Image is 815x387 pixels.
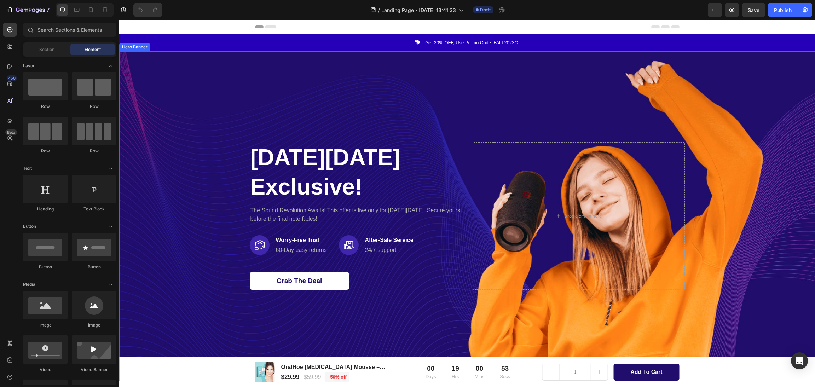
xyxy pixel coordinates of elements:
span: Landing Page - [DATE] 13:41:33 [381,6,456,14]
p: 7 [46,6,50,14]
h1: OralHoe [MEDICAL_DATA] Mousse – Whitens, Fresh Breath, Removes Yellow Stains [161,342,276,352]
div: 450 [7,75,17,81]
div: 00 [306,345,317,353]
div: Undo/Redo [133,3,162,17]
div: Add to cart [511,348,543,357]
button: Add to cart [495,344,560,361]
span: Text [23,165,32,172]
div: Button [72,264,116,270]
span: Media [23,281,35,288]
span: Toggle open [105,221,116,232]
input: Search Sections & Elements [23,23,116,37]
p: Get 20% OFF, Use Promo Code: FALL2023C [306,19,399,27]
span: Toggle open [105,60,116,71]
div: Hero Banner [1,24,30,30]
div: 00 [356,345,365,353]
span: Save [748,7,759,13]
div: Row [23,103,68,110]
div: Image [23,322,68,328]
span: Element [85,46,101,53]
div: Drop element here [445,193,482,199]
span: Button [23,223,36,230]
span: Layout [23,63,37,69]
button: increment [472,344,489,360]
button: Grab The Deal [131,252,230,270]
p: Hrs [333,353,340,360]
div: Video Banner [72,366,116,373]
span: Toggle open [105,163,116,174]
div: Grab The Deal [157,257,203,266]
div: Publish [774,6,792,14]
div: Image [72,322,116,328]
span: / [378,6,380,14]
input: quantity [440,344,472,360]
p: Worry-Free Trial [157,216,208,225]
div: 53 [381,345,391,353]
div: Text Block [72,206,116,212]
iframe: Design area [119,20,815,387]
p: The Sound Revolution Awaits! This offer is live only for [DATE][DATE]. Secure yours before the fi... [131,186,342,203]
p: 60-Day easy returns [157,226,208,235]
p: After-Sale Service [246,216,294,225]
p: Days [306,353,317,360]
div: Heading [23,206,68,212]
button: Publish [768,3,798,17]
div: Row [72,148,116,154]
div: 19 [333,345,340,353]
button: 7 [3,3,53,17]
div: Row [23,148,68,154]
span: Draft [480,7,491,13]
p: Mins [356,353,365,360]
div: $59.99 [184,353,203,362]
button: Save [742,3,765,17]
pre: - 50% off [205,352,230,362]
p: Secs [381,353,391,360]
p: [DATE][DATE] Exclusive! [131,123,342,182]
div: Button [23,264,68,270]
div: $29.99 [161,353,181,362]
span: Section [39,46,54,53]
button: decrement [423,344,440,360]
p: 24/7 support [246,226,294,235]
div: Open Intercom Messenger [791,352,808,369]
span: Toggle open [105,279,116,290]
div: Row [72,103,116,110]
div: Beta [5,129,17,135]
div: Video [23,366,68,373]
